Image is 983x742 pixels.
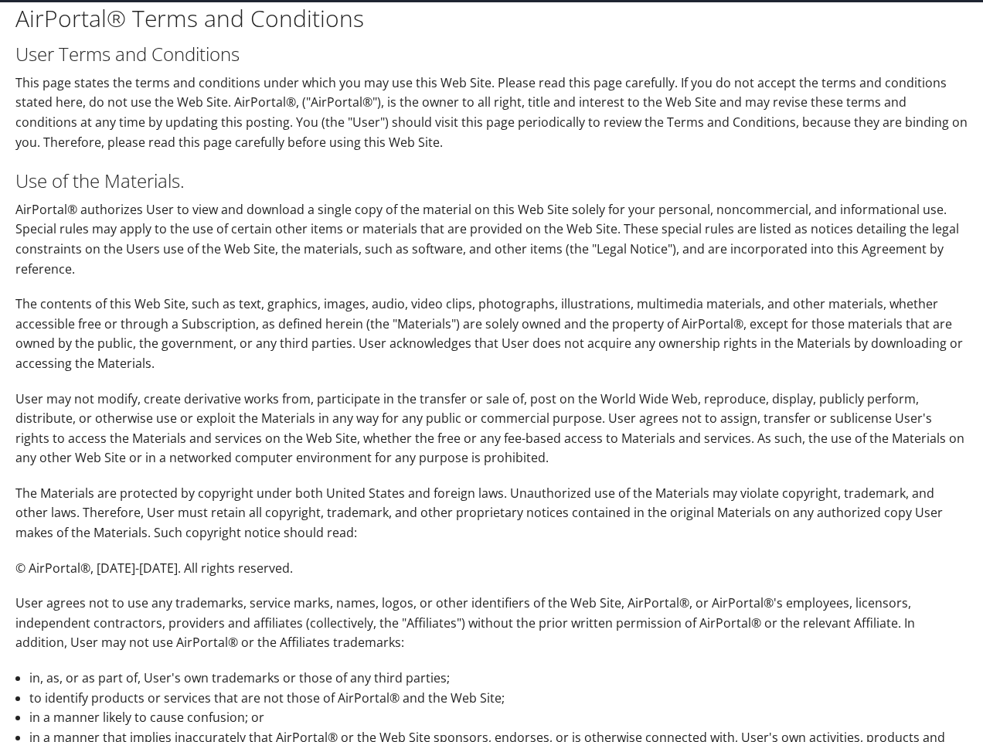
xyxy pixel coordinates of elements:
[15,294,968,373] p: The contents of this Web Site, such as text, graphics, images, audio, video clips, photographs, i...
[15,168,968,194] h2: Use of the Materials.
[29,708,968,728] li: in a manner likely to cause confusion; or
[15,2,968,35] h1: AirPortal® Terms and Conditions
[15,41,968,67] h2: User Terms and Conditions
[15,559,968,579] p: © AirPortal®, [DATE]-[DATE]. All rights reserved.
[15,200,968,279] p: AirPortal® authorizes User to view and download a single copy of the material on this Web Site so...
[29,689,968,709] li: to identify products or services that are not those of AirPortal® and the Web Site;
[15,390,968,468] p: User may not modify, create derivative works from, participate in the transfer or sale of, post o...
[15,594,968,653] p: User agrees not to use any trademarks, service marks, names, logos, or other identifiers of the W...
[15,484,968,543] p: The Materials are protected by copyright under both United States and foreign laws. Unauthorized ...
[15,73,968,152] p: This page states the terms and conditions under which you may use this Web Site. Please read this...
[29,669,968,689] li: in, as, or as part of, User's own trademarks or those of any third parties;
